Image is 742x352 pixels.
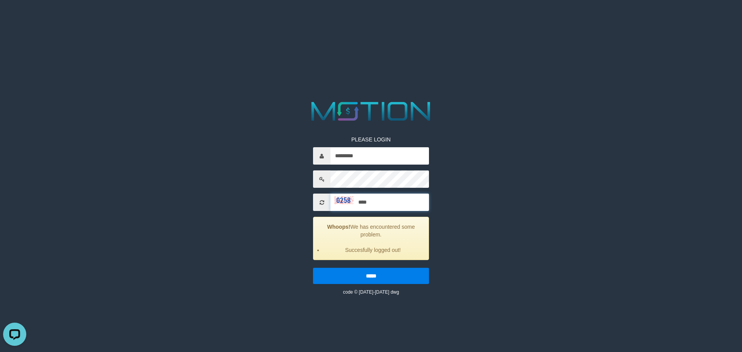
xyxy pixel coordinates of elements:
[343,289,399,295] small: code © [DATE]-[DATE] dwg
[327,224,351,230] strong: Whoops!
[334,196,354,204] img: captcha
[313,136,429,143] p: PLEASE LOGIN
[3,3,26,26] button: Open LiveChat chat widget
[313,217,429,260] div: We has encountered some problem.
[323,246,423,254] li: Succesfully logged out!
[306,99,436,124] img: MOTION_logo.png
